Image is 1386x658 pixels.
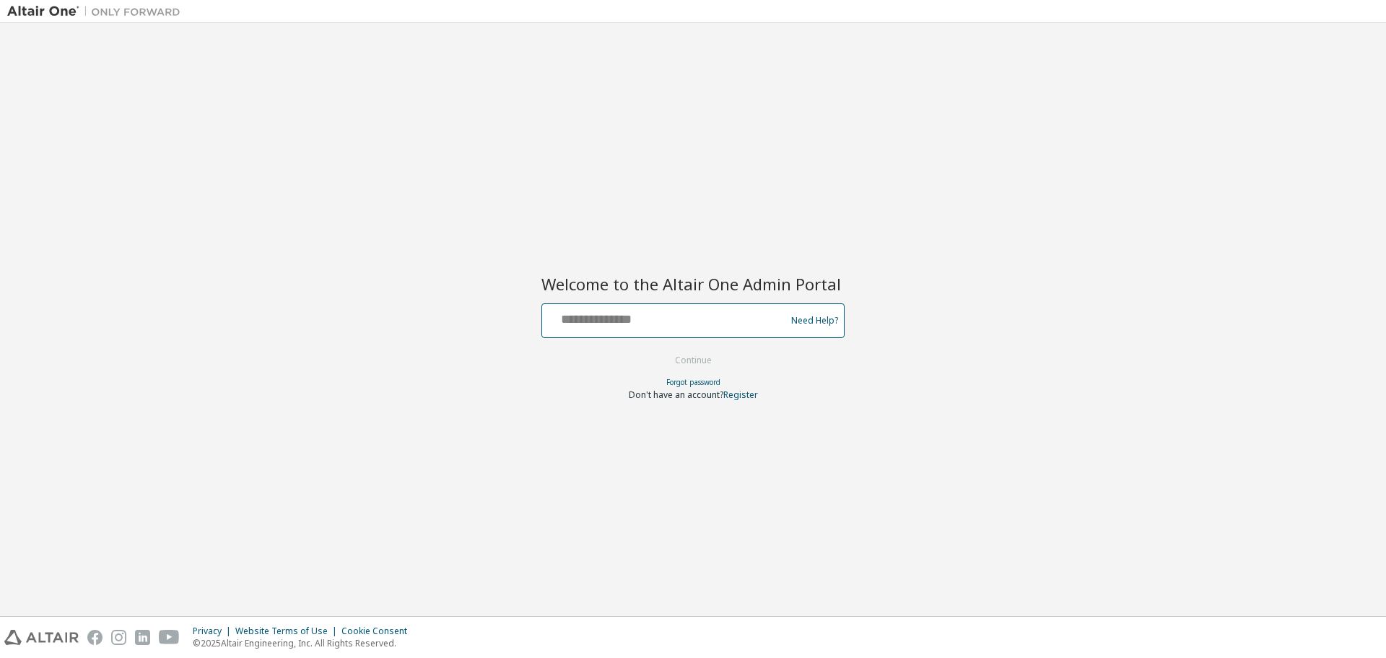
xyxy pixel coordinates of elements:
div: Cookie Consent [341,625,416,637]
div: Privacy [193,625,235,637]
h2: Welcome to the Altair One Admin Portal [541,274,845,294]
p: © 2025 Altair Engineering, Inc. All Rights Reserved. [193,637,416,649]
div: Website Terms of Use [235,625,341,637]
img: facebook.svg [87,630,103,645]
img: altair_logo.svg [4,630,79,645]
img: instagram.svg [111,630,126,645]
img: youtube.svg [159,630,180,645]
img: Altair One [7,4,188,19]
span: Don't have an account? [629,389,723,401]
a: Forgot password [666,377,720,387]
img: linkedin.svg [135,630,150,645]
a: Register [723,389,758,401]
